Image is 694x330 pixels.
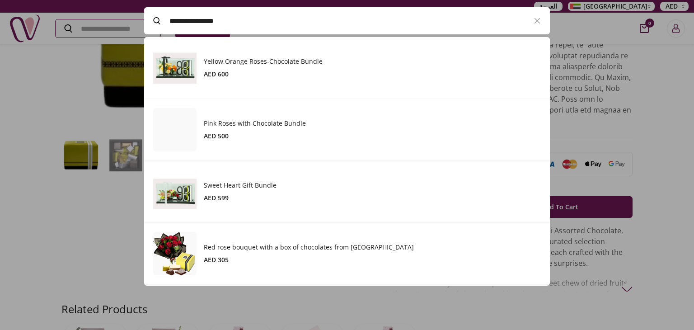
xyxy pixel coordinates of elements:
[153,108,541,151] a: Product ImagePink Roses with Chocolate BundleAED 500
[153,232,197,275] img: Product Image
[204,70,541,79] div: AED 600
[153,232,541,275] a: Product ImageRed rose bouquet with a box of chocolates from [GEOGRAPHIC_DATA]AED 305
[204,243,541,252] h3: Red rose bouquet with a box of chocolates from [GEOGRAPHIC_DATA]
[204,193,541,203] div: AED 599
[204,255,541,264] div: AED 305
[204,132,541,141] div: AED 500
[204,181,541,190] h3: Sweet Heart Gift Bundle
[204,119,541,128] h3: Pink Roses with Chocolate Bundle
[204,57,541,66] h3: Yellow,Orange Roses-Chocolate Bundle
[153,170,197,213] img: Product Image
[153,46,541,90] a: Product ImageYellow,Orange Roses-Chocolate BundleAED 600
[153,170,541,213] a: Product ImageSweet Heart Gift BundleAED 599
[169,8,525,33] input: Search
[153,46,197,90] img: Product Image
[153,108,197,151] img: Product Image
